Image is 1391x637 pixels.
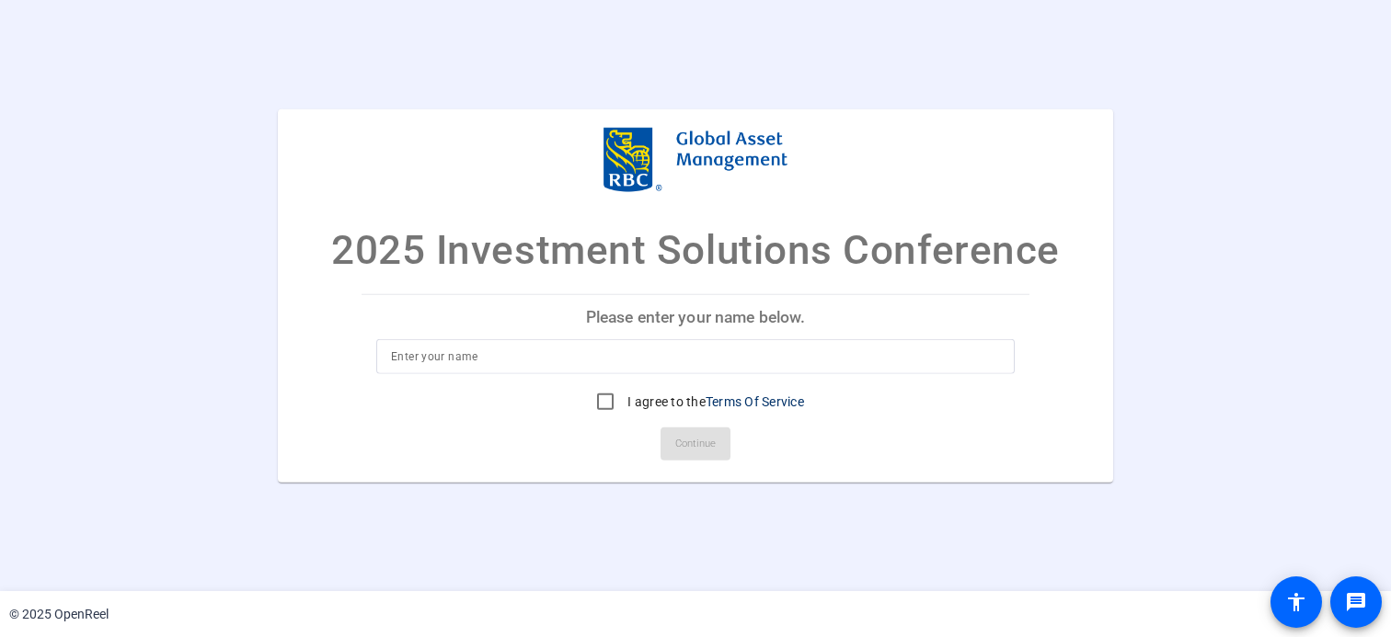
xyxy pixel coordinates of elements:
[9,605,109,624] div: © 2025 OpenReel
[331,219,1060,279] p: 2025 Investment Solutions Conference
[624,392,804,411] label: I agree to the
[1285,591,1307,613] mat-icon: accessibility
[604,127,787,191] img: company-logo
[706,394,804,409] a: Terms Of Service
[362,294,1029,338] p: Please enter your name below.
[391,346,1000,368] input: Enter your name
[1345,591,1367,613] mat-icon: message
